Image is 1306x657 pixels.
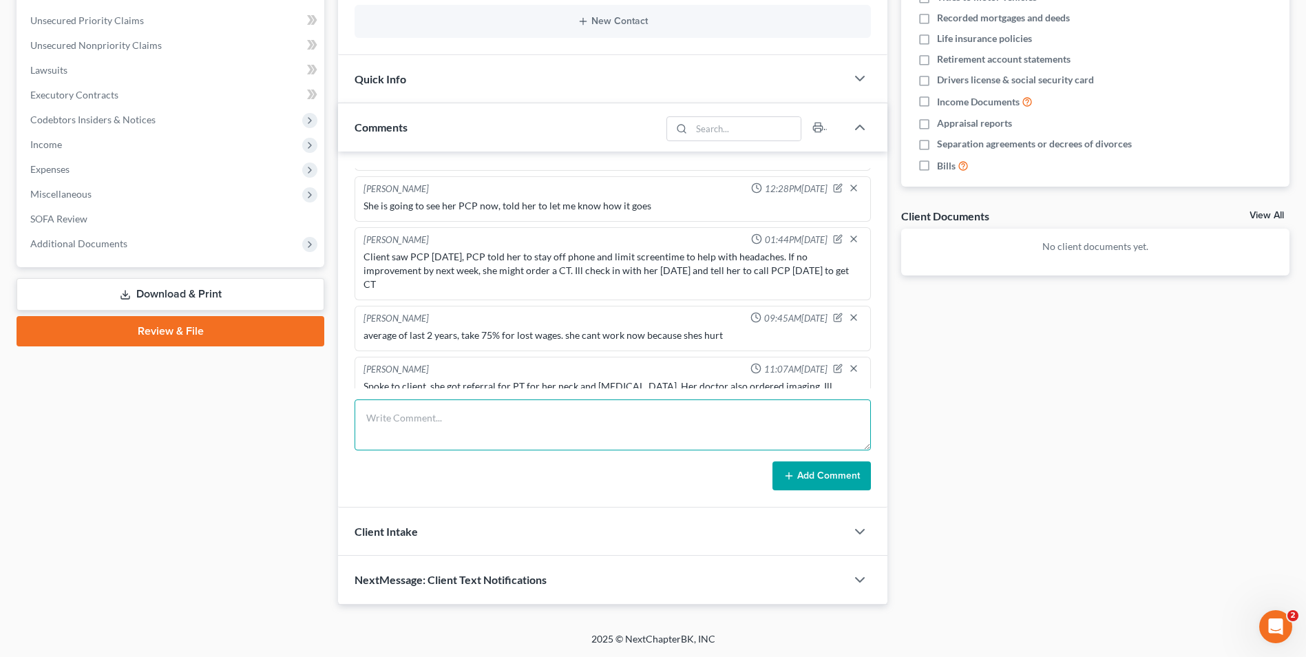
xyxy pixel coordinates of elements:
[19,83,324,107] a: Executory Contracts
[30,14,144,26] span: Unsecured Priority Claims
[30,163,70,175] span: Expenses
[764,363,828,376] span: 11:07AM[DATE]
[364,312,429,326] div: [PERSON_NAME]
[937,32,1032,45] span: Life insurance policies
[901,209,989,223] div: Client Documents
[355,573,547,586] span: NextMessage: Client Text Notifications
[764,312,828,325] span: 09:45AM[DATE]
[1287,610,1298,621] span: 2
[364,233,429,247] div: [PERSON_NAME]
[772,461,871,490] button: Add Comment
[30,188,92,200] span: Miscellaneous
[364,363,429,377] div: [PERSON_NAME]
[364,379,862,407] div: Spoke to client, she got referral for PT for her neck and [MEDICAL_DATA]. Her doctor also ordered...
[355,72,406,85] span: Quick Info
[30,238,127,249] span: Additional Documents
[355,525,418,538] span: Client Intake
[19,8,324,33] a: Unsecured Priority Claims
[765,182,828,196] span: 12:28PM[DATE]
[937,11,1070,25] span: Recorded mortgages and deeds
[937,137,1132,151] span: Separation agreements or decrees of divorces
[912,240,1278,253] p: No client documents yet.
[19,207,324,231] a: SOFA Review
[19,58,324,83] a: Lawsuits
[937,116,1012,130] span: Appraisal reports
[1259,610,1292,643] iframe: Intercom live chat
[30,213,87,225] span: SOFA Review
[937,159,956,173] span: Bills
[30,138,62,150] span: Income
[937,73,1094,87] span: Drivers license & social security card
[17,278,324,311] a: Download & Print
[691,117,801,140] input: Search...
[17,316,324,346] a: Review & File
[355,121,408,134] span: Comments
[937,95,1020,109] span: Income Documents
[30,39,162,51] span: Unsecured Nonpriority Claims
[19,33,324,58] a: Unsecured Nonpriority Claims
[364,328,862,342] div: average of last 2 years, take 75% for lost wages. she cant work now because shes hurt
[364,250,862,291] div: Client saw PCP [DATE], PCP told her to stay off phone and limit screentime to help with headaches...
[30,114,156,125] span: Codebtors Insiders & Notices
[366,16,860,27] button: New Contact
[30,64,67,76] span: Lawsuits
[364,199,862,213] div: She is going to see her PCP now, told her to let me know how it goes
[937,52,1071,66] span: Retirement account statements
[364,182,429,196] div: [PERSON_NAME]
[1250,211,1284,220] a: View All
[30,89,118,101] span: Executory Contracts
[261,632,1046,657] div: 2025 © NextChapterBK, INC
[765,233,828,247] span: 01:44PM[DATE]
